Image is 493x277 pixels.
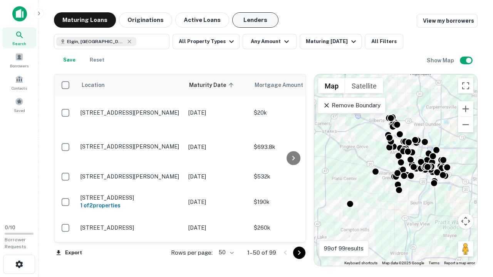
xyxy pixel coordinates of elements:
button: Originations [119,12,172,28]
span: Location [81,80,105,90]
a: Saved [2,94,36,115]
iframe: Chat Widget [454,215,493,252]
button: Keyboard shortcuts [344,260,377,266]
button: All Filters [365,34,403,49]
button: Show satellite imagery [345,78,383,93]
p: [DATE] [188,224,246,232]
button: Any Amount [243,34,297,49]
button: Export [54,247,84,259]
p: [STREET_ADDRESS][PERSON_NAME] [80,143,181,150]
div: 50 [216,247,235,258]
span: Borrower Requests [5,237,26,249]
p: Rows per page: [171,248,213,257]
p: [STREET_ADDRESS] [80,224,181,231]
button: Reset [85,52,109,68]
th: Mortgage Amount [250,74,335,96]
h6: Show Map [427,56,455,65]
th: Location [77,74,184,96]
p: [STREET_ADDRESS] [80,194,181,201]
p: $20k [254,108,331,117]
img: Google [316,256,342,266]
p: $532k [254,172,331,181]
span: Maturity Date [189,80,236,90]
a: Report a map error [444,261,475,265]
a: Terms (opens in new tab) [429,261,439,265]
p: [DATE] [188,172,246,181]
span: 0 / 10 [5,225,15,230]
span: Contacts [12,85,27,91]
button: Map camera controls [458,214,473,229]
span: Borrowers [10,63,29,69]
span: Map data ©2025 Google [382,261,424,265]
button: All Property Types [173,34,240,49]
a: View my borrowers [417,14,478,28]
p: [STREET_ADDRESS][PERSON_NAME] [80,173,181,180]
p: Remove Boundary [323,101,380,110]
p: 1–50 of 99 [247,248,276,257]
button: Go to next page [293,247,305,259]
p: [DATE] [188,143,246,151]
a: Open this area in Google Maps (opens a new window) [316,256,342,266]
button: Toggle fullscreen view [458,78,473,93]
img: capitalize-icon.png [12,6,27,22]
p: $693.8k [254,143,331,151]
div: 0 0 [314,74,477,266]
button: Active Loans [175,12,229,28]
p: [DATE] [188,108,246,117]
a: Contacts [2,72,36,93]
a: Search [2,27,36,48]
div: Maturing [DATE] [306,37,358,46]
p: $190k [254,198,331,206]
p: [DATE] [188,198,246,206]
button: Lenders [232,12,278,28]
a: Borrowers [2,50,36,70]
button: Zoom out [458,117,473,132]
p: 99 of 99 results [324,244,364,253]
span: Elgin, [GEOGRAPHIC_DATA], [GEOGRAPHIC_DATA] [67,38,125,45]
th: Maturity Date [184,74,250,96]
button: Maturing Loans [54,12,116,28]
p: $260k [254,224,331,232]
span: Search [12,40,26,47]
button: Zoom in [458,101,473,117]
button: Maturing [DATE] [300,34,362,49]
span: Saved [14,107,25,113]
button: Show street map [318,78,345,93]
h6: 1 of 2 properties [80,201,181,210]
span: Mortgage Amount [255,80,313,90]
button: Save your search to get updates of matches that match your search criteria. [57,52,82,68]
p: [STREET_ADDRESS][PERSON_NAME] [80,109,181,116]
